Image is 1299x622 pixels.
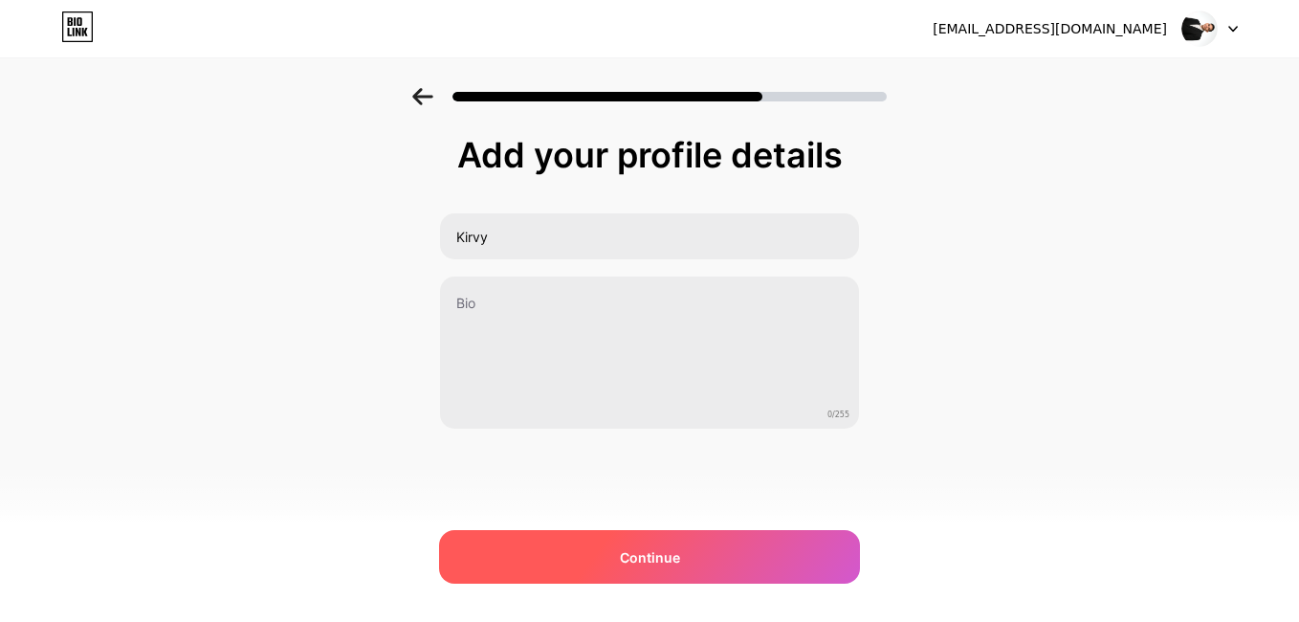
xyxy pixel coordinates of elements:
div: Add your profile details [449,136,850,174]
img: Kirvs Kirvs [1181,11,1218,47]
input: Your name [440,213,859,259]
span: 0/255 [827,410,849,421]
span: Continue [620,547,680,567]
div: [EMAIL_ADDRESS][DOMAIN_NAME] [933,19,1167,39]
